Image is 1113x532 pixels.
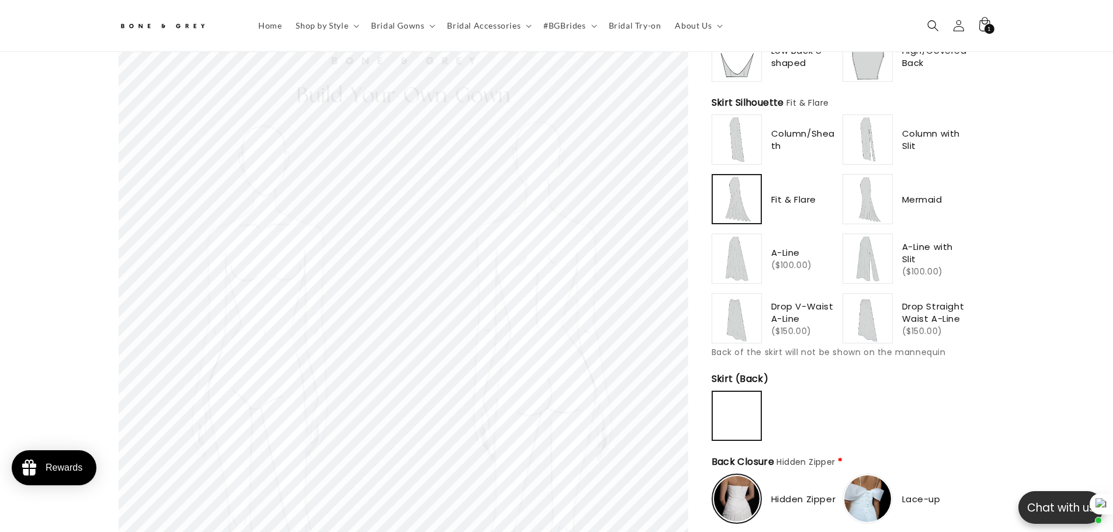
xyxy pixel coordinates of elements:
[289,13,364,38] summary: Shop by Style
[771,259,812,271] span: ($100.00)
[713,235,760,282] img: https://cdn.shopify.com/s/files/1/0750/3832/7081/files/a-line_37bf069e-4231-4b1a-bced-7ad1a487183...
[78,67,129,76] a: Write a review
[1018,499,1104,516] p: Chat with us
[712,346,946,358] span: Back of the skirt will not be shown on the mannequin
[1018,491,1104,524] button: Open chatbox
[902,266,943,277] span: ($100.00)
[296,20,348,31] span: Shop by Style
[712,455,835,469] span: Back Closure
[776,456,835,468] span: Hidden Zipper
[714,476,760,521] img: https://cdn.shopify.com/s/files/1/0750/3832/7081/files/Closure-zipper.png?v=1756370614
[771,193,817,206] span: Fit & Flare
[786,97,828,109] span: Fit & Flare
[902,325,942,337] span: ($150.00)
[844,235,891,282] img: https://cdn.shopify.com/s/files/1/0750/3832/7081/files/a-line_slit_3a481983-194c-46fe-90b3-ce96d0...
[902,127,969,152] span: Column with Slit
[844,33,891,80] img: https://cdn.shopify.com/s/files/1/0750/3832/7081/files/covered_back_217a143e-7cbd-41b1-86c8-ae9b1...
[771,493,836,505] span: Hidden Zipper
[371,20,424,31] span: Bridal Gowns
[668,13,727,38] summary: About Us
[258,20,282,31] span: Home
[844,295,891,342] img: https://cdn.shopify.com/s/files/1/0750/3832/7081/files/drop-straight-waist-aline_17ac0158-d5ad-45...
[771,127,838,152] span: Column/Sheath
[114,12,240,40] a: Bone and Grey Bridal
[714,176,760,222] img: https://cdn.shopify.com/s/files/1/0750/3832/7081/files/fit_and_flare_4a72e90a-0f71-42d7-a592-d461...
[920,13,946,39] summary: Search
[602,13,668,38] a: Bridal Try-on
[714,393,760,439] img: https://cdn.shopify.com/s/files/1/0750/3832/7081/files/fit_and_flare_-_back_0434a276-9c62-4a34-97...
[713,33,760,80] img: https://cdn.shopify.com/s/files/1/0750/3832/7081/files/low_back_u-shape_3a105116-46ad-468a-9f53-a...
[119,16,206,36] img: Bone and Grey Bridal
[536,13,601,38] summary: #BGBrides
[902,300,969,325] span: Drop Straight Waist A-Line
[771,325,812,337] span: ($150.00)
[675,20,712,31] span: About Us
[987,24,991,34] span: 1
[902,493,941,505] span: Lace-up
[543,20,585,31] span: #BGBrides
[46,463,82,473] div: Rewards
[713,116,760,163] img: https://cdn.shopify.com/s/files/1/0750/3832/7081/files/column_b63d2362-462d-4147-b160-3913c547a70...
[902,44,969,69] span: High/Covered Back
[251,13,289,38] a: Home
[447,20,521,31] span: Bridal Accessories
[712,372,771,386] span: Skirt (Back)
[771,300,838,325] span: Drop V-Waist A-Line
[771,246,800,259] span: A-Line
[902,193,942,206] span: Mermaid
[712,96,829,110] span: Skirt Silhouette
[771,44,838,69] span: Low Back U-shaped
[364,13,440,38] summary: Bridal Gowns
[440,13,536,38] summary: Bridal Accessories
[902,241,969,265] span: A-Line with Slit
[609,20,661,31] span: Bridal Try-on
[799,18,876,37] button: Write a review
[713,295,760,342] img: https://cdn.shopify.com/s/files/1/0750/3832/7081/files/drop-v-waist-aline_078bfe7f-748c-4646-87b8...
[844,176,891,222] img: https://cdn.shopify.com/s/files/1/0750/3832/7081/files/mermaid_dee7e2e6-f0b9-4e85-9a0c-8360725759...
[844,116,891,163] img: https://cdn.shopify.com/s/files/1/0750/3832/7081/files/column_with_slit_95bf325b-2d13-487d-92d3-c...
[844,475,891,522] img: https://cdn.shopify.com/s/files/1/0750/3832/7081/files/Closure-lace-up.jpg?v=1756370613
